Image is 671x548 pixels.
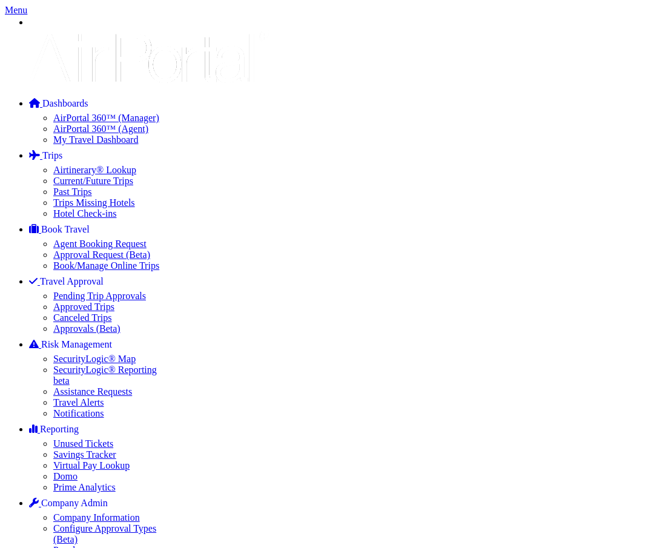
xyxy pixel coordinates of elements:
[42,98,88,109] span: Dashboards
[53,408,104,418] a: Notifications
[40,424,79,435] span: Reporting
[53,471,78,481] a: Domo
[53,260,159,271] a: Book/Manage Online Trips
[53,187,92,197] a: Past Trips
[53,113,159,123] a: AirPortal 360™ (Manager)
[53,482,116,492] a: Prime Analytics
[29,28,271,85] img: airportal-logo.png
[53,208,116,219] a: Hotel Check-ins
[41,498,108,509] span: Company Admin
[29,498,108,508] a: Company Admin
[53,323,121,334] a: Approvals (Beta)
[29,150,62,160] a: Trips
[41,339,112,350] span: Risk Management
[29,98,88,108] a: Dashboards
[53,512,140,523] a: Company Information
[29,424,79,434] a: Reporting
[40,276,104,287] span: Travel Approval
[29,339,112,349] a: Risk Management
[53,438,113,449] a: Unused Tickets
[53,124,148,134] a: AirPortal 360™ (Agent)
[29,276,104,286] a: Travel Approval
[53,523,156,544] a: Configure Approval Types (Beta)
[53,165,136,175] a: Airtinerary® Lookup
[5,5,27,15] a: Menu
[41,224,90,235] span: Book Travel
[29,224,90,234] a: Book Travel
[53,302,114,312] a: Approved Trips
[53,354,136,364] a: SecurityLogic® Map
[53,449,116,460] a: Savings Tracker
[53,312,111,323] a: Canceled Trips
[53,386,132,397] a: Assistance Requests
[53,397,104,408] a: Travel Alerts
[53,197,135,208] a: Trips Missing Hotels
[53,134,138,145] a: My Travel Dashboard
[53,460,130,470] a: Virtual Pay Lookup
[53,291,146,301] a: Pending Trip Approvals
[53,365,157,386] a: SecurityLogic® Reporting beta
[53,249,150,260] a: Approval Request (Beta)
[53,239,147,249] a: Agent Booking Request
[42,150,62,161] span: Trips
[53,176,133,186] a: Current/Future Trips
